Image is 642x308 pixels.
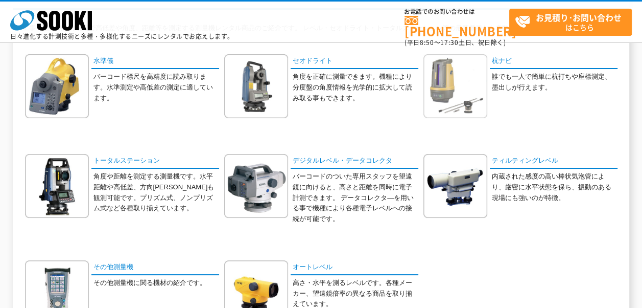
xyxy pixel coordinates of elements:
[91,54,219,69] a: 水準儀
[93,171,219,214] p: 角度や距離を測定する測量機です。水平距離や高低差、方向[PERSON_NAME]も観測可能です。プリズム式、ノンプリズム式など各種取り揃えています。
[224,54,288,118] img: セオドライト
[293,72,418,103] p: 角度を正確に測量できます。機種により分度盤の角度情報を光学的に拡大して読み取る事もできます。
[405,16,509,37] a: [PHONE_NUMBER]
[25,154,89,218] img: トータルステーション
[91,154,219,169] a: トータルステーション
[490,54,617,69] a: 杭ナビ
[93,278,219,289] p: その他測量機に関る機材の紹介です。
[93,72,219,103] p: バーコード標尺を高精度に読み取ります。水準測定や高低差の測定に適しています。
[515,9,631,35] span: はこちら
[440,38,459,47] span: 17:30
[405,9,509,15] span: お電話でのお問い合わせは
[536,11,622,24] strong: お見積り･お問い合わせ
[423,154,487,218] img: ティルティングレベル
[91,260,219,275] a: その他測量機
[405,38,506,47] span: (平日 ～ 土日、祝日除く)
[291,54,418,69] a: セオドライト
[291,154,418,169] a: デジタルレベル・データコレクタ
[492,171,617,203] p: 内蔵された感度の高い棒状気泡管により、厳密に水平状態を保ち、振動のある現場にも強いのが特徴。
[10,33,234,39] p: 日々進化する計測技術と多種・多様化するニーズにレンタルでお応えします。
[423,54,487,118] img: 杭ナビ
[492,72,617,93] p: 誰でも一人で簡単に杭打ちや座標測定、墨出しが行えます。
[509,9,632,36] a: お見積り･お問い合わせはこちら
[420,38,434,47] span: 8:50
[490,154,617,169] a: ティルティングレベル
[25,54,89,118] img: 水準儀
[293,171,418,225] p: バーコードのついた専用スタッフを望遠鏡に向けると、高さと距離を同時に電子計測できます。 データコレクタ―を用いる事で機種により各種電子レベルへの接続が可能です。
[224,154,288,218] img: デジタルレベル・データコレクタ
[291,260,418,275] a: オートレベル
